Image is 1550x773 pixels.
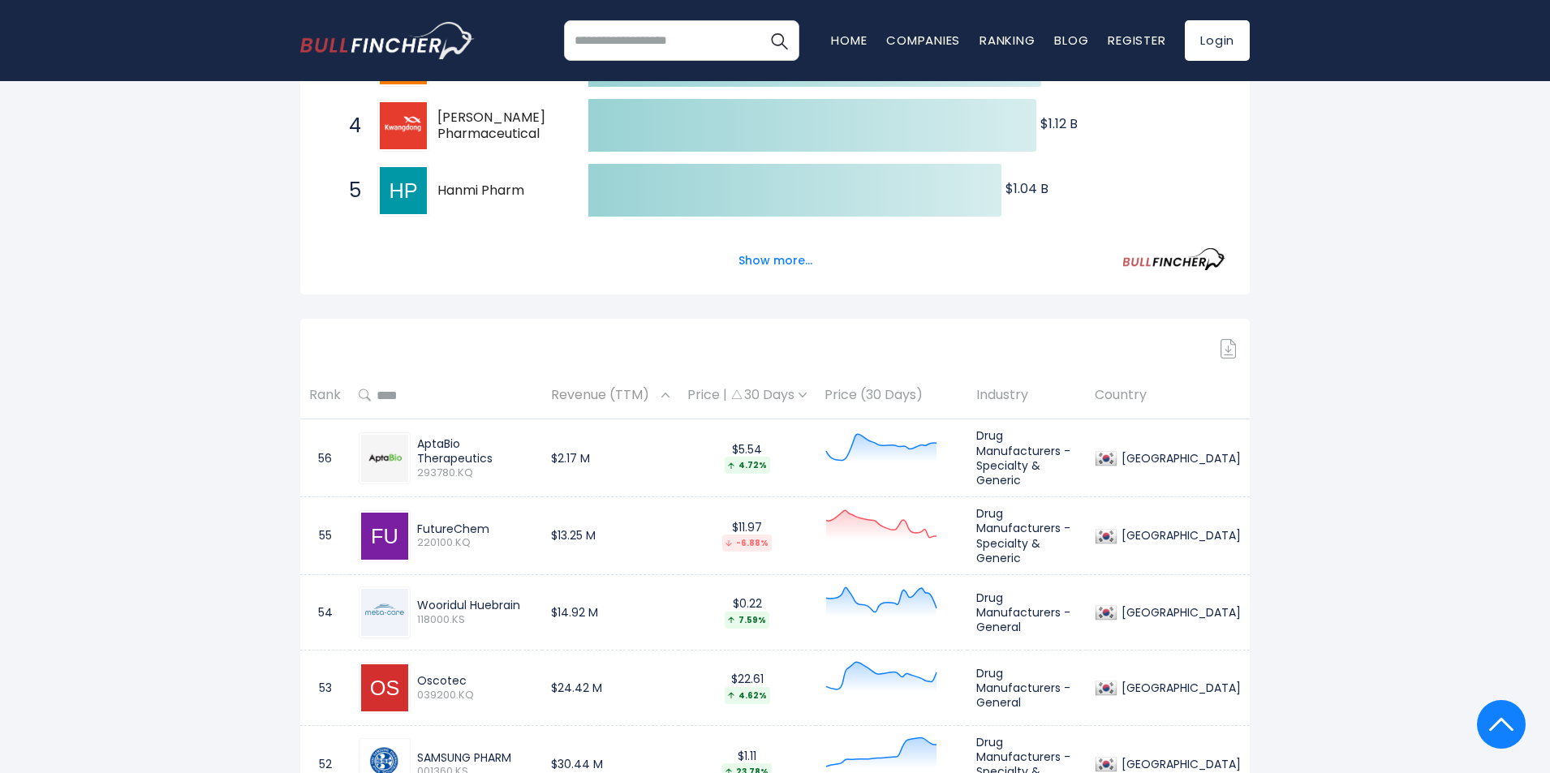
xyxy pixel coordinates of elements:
[417,522,533,536] div: FutureChem
[542,650,678,725] td: $24.42 M
[341,177,357,204] span: 5
[437,110,560,144] span: [PERSON_NAME] Pharmaceutical
[380,102,427,149] img: Kwang Dong Pharmaceutical
[542,419,678,497] td: $2.17 M
[1108,32,1165,49] a: Register
[967,650,1086,725] td: Drug Manufacturers - General
[551,383,657,408] span: Revenue (TTM)
[1117,528,1241,543] div: [GEOGRAPHIC_DATA]
[380,167,427,214] img: Hanmi Pharm
[542,497,678,575] td: $13.25 M
[1185,20,1250,61] a: Login
[1117,451,1241,466] div: [GEOGRAPHIC_DATA]
[417,436,533,466] div: AptaBio Therapeutics
[341,112,357,140] span: 4
[417,689,533,702] span: 039200.KQ
[967,371,1086,419] th: Industry
[300,650,350,725] td: 53
[417,613,533,627] span: 118000.KS
[725,687,770,704] div: 4.62%
[687,596,807,628] div: $0.22
[967,419,1086,497] td: Drug Manufacturers - Specialty & Generic
[967,574,1086,650] td: Drug Manufacturers - General
[886,32,960,49] a: Companies
[300,22,475,59] a: Go to homepage
[1054,32,1088,49] a: Blog
[1117,757,1241,771] div: [GEOGRAPHIC_DATA]
[831,32,867,49] a: Home
[417,750,533,765] div: SAMSUNG PHARM
[300,371,350,419] th: Rank
[417,673,533,688] div: Oscotec
[417,536,533,550] span: 220100.KQ
[300,22,475,59] img: bullfincher logo
[361,589,408,636] img: 118000.KS.png
[542,574,678,650] td: $14.92 M
[1005,179,1048,198] text: $1.04 B
[687,520,807,552] div: $11.97
[687,442,807,474] div: $5.54
[437,183,560,200] span: Hanmi Pharm
[816,371,967,419] th: Price (30 Days)
[417,466,533,480] span: 293780.KQ
[300,574,350,650] td: 54
[300,497,350,575] td: 55
[300,419,350,497] td: 56
[980,32,1035,49] a: Ranking
[725,457,770,474] div: 4.72%
[725,612,769,629] div: 7.59%
[759,20,799,61] button: Search
[729,247,822,274] button: Show more...
[417,598,533,612] div: Wooridul Huebrain
[1117,605,1241,620] div: [GEOGRAPHIC_DATA]
[687,387,807,404] div: Price | 30 Days
[967,497,1086,575] td: Drug Manufacturers - Specialty & Generic
[361,435,408,482] img: 293780.KQ.png
[1117,681,1241,695] div: [GEOGRAPHIC_DATA]
[687,672,807,703] div: $22.61
[1040,114,1078,133] text: $1.12 B
[722,535,772,552] div: -6.88%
